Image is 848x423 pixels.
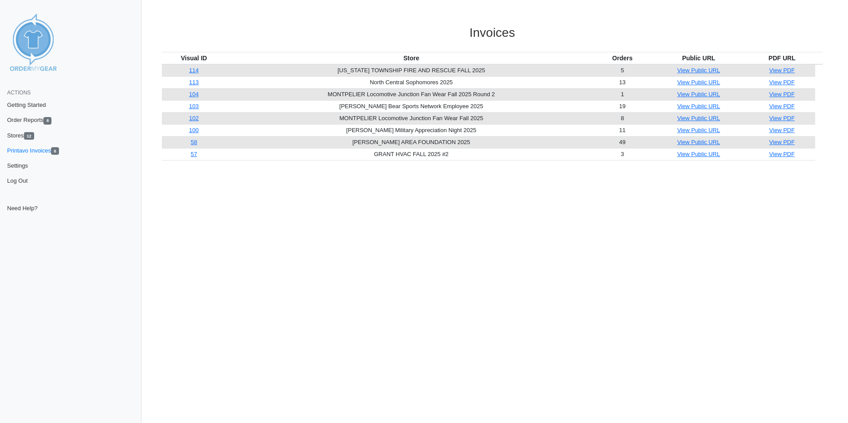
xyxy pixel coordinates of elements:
[51,147,59,155] span: 8
[7,90,31,96] span: Actions
[226,148,597,160] td: GRANT HVAC FALL 2025 #2
[191,151,197,157] a: 57
[677,91,720,98] a: View Public URL
[189,67,199,74] a: 114
[162,52,226,64] th: Visual ID
[597,136,648,148] td: 49
[597,88,648,100] td: 1
[769,151,795,157] a: View PDF
[677,79,720,86] a: View Public URL
[226,52,597,64] th: Store
[226,136,597,148] td: [PERSON_NAME] AREA FOUNDATION 2025
[677,103,720,110] a: View Public URL
[677,115,720,121] a: View Public URL
[648,52,749,64] th: Public URL
[597,112,648,124] td: 8
[189,103,199,110] a: 103
[43,117,51,125] span: 8
[677,67,720,74] a: View Public URL
[677,127,720,133] a: View Public URL
[24,132,35,140] span: 12
[226,124,597,136] td: [PERSON_NAME] Military Appreciation Night 2025
[189,127,199,133] a: 100
[597,52,648,64] th: Orders
[226,112,597,124] td: MONTPELIER Locomotive Junction Fan Wear Fall 2025
[769,127,795,133] a: View PDF
[677,139,720,145] a: View Public URL
[226,76,597,88] td: North Central Sophomores 2025
[597,76,648,88] td: 13
[769,67,795,74] a: View PDF
[769,139,795,145] a: View PDF
[769,115,795,121] a: View PDF
[226,88,597,100] td: MONTPELIER Locomotive Junction Fan Wear Fall 2025 Round 2
[189,79,199,86] a: 113
[226,100,597,112] td: [PERSON_NAME] Bear Sports Network Employee 2025
[597,148,648,160] td: 3
[597,64,648,77] td: 5
[597,124,648,136] td: 11
[677,151,720,157] a: View Public URL
[769,79,795,86] a: View PDF
[162,25,823,40] h3: Invoices
[189,91,199,98] a: 104
[597,100,648,112] td: 19
[769,91,795,98] a: View PDF
[191,139,197,145] a: 58
[189,115,199,121] a: 102
[226,64,597,77] td: [US_STATE] TOWNSHIP FIRE AND RESCUE FALL 2025
[769,103,795,110] a: View PDF
[749,52,815,64] th: PDF URL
